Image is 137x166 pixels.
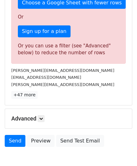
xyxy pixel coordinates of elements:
[11,115,126,122] h5: Advanced
[18,25,71,37] a: Sign up for a plan
[27,135,55,147] a: Preview
[106,136,137,166] iframe: Chat Widget
[18,14,119,20] p: Or
[11,68,114,73] small: [PERSON_NAME][EMAIL_ADDRESS][DOMAIN_NAME]
[5,135,25,147] a: Send
[11,75,81,80] small: [EMAIL_ADDRESS][DOMAIN_NAME]
[11,82,114,87] small: [PERSON_NAME][EMAIL_ADDRESS][DOMAIN_NAME]
[11,91,38,99] a: +47 more
[56,135,104,147] a: Send Test Email
[18,42,119,56] div: Or you can use a filter (see "Advanced" below) to reduce the number of rows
